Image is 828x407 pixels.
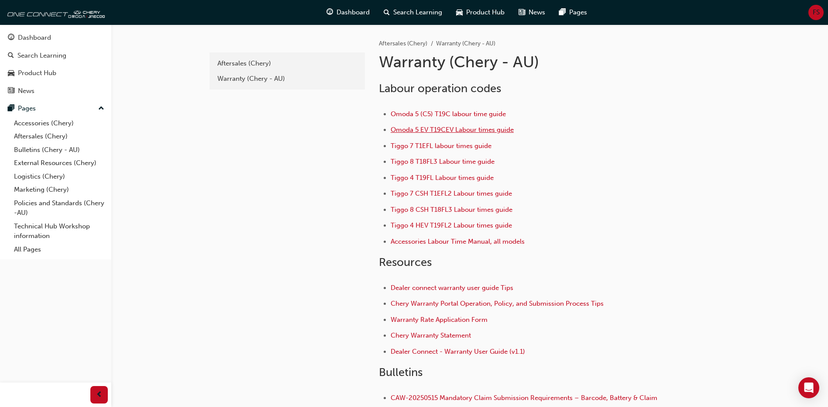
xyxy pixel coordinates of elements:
a: All Pages [10,243,108,256]
a: Omoda 5 EV T19CEV Labour times guide [391,126,514,134]
a: Accessories Labour Time Manual, all models [391,238,525,245]
div: Search Learning [17,51,66,61]
span: search-icon [8,52,14,60]
a: Aftersales (Chery) [379,40,427,47]
a: Logistics (Chery) [10,170,108,183]
a: Warranty (Chery - AU) [213,71,361,86]
a: Dashboard [3,30,108,46]
span: guage-icon [326,7,333,18]
a: Bulletins (Chery - AU) [10,143,108,157]
span: car-icon [8,69,14,77]
a: Chery Warranty Statement [391,331,471,339]
div: Open Intercom Messenger [798,377,819,398]
a: Warranty Rate Application Form [391,316,488,324]
a: Tiggo 8 T18FL3 Labour time guide [391,158,495,166]
a: Tiggo 7 CSH T1EFL2 Labour times guide [391,190,512,197]
button: Pages [3,100,108,117]
a: External Resources (Chery) [10,156,108,170]
h1: Warranty (Chery - AU) [379,52,665,72]
a: Chery Warranty Portal Operation, Policy, and Submission Process Tips [391,300,604,307]
span: Labour operation codes [379,82,501,95]
span: pages-icon [559,7,566,18]
a: search-iconSearch Learning [377,3,449,21]
a: guage-iconDashboard [320,3,377,21]
span: Resources [379,255,432,269]
span: Dashboard [337,7,370,17]
a: Search Learning [3,48,108,64]
span: News [529,7,545,17]
a: Accessories (Chery) [10,117,108,130]
span: FS [813,7,820,17]
span: guage-icon [8,34,14,42]
img: oneconnect [4,3,105,21]
a: Omoda 5 (C5) T19C labour time guide [391,110,506,118]
span: news-icon [8,87,14,95]
a: Technical Hub Workshop information [10,220,108,243]
a: Policies and Standards (Chery -AU) [10,197,108,220]
span: up-icon [98,103,104,114]
div: News [18,86,34,96]
button: FS [808,5,824,20]
li: Warranty (Chery - AU) [436,39,495,49]
span: prev-icon [96,390,103,400]
a: news-iconNews [512,3,552,21]
a: pages-iconPages [552,3,594,21]
a: Aftersales (Chery) [213,56,361,71]
div: Warranty (Chery - AU) [217,74,357,84]
div: Aftersales (Chery) [217,59,357,69]
a: Product Hub [3,65,108,81]
a: Dealer connect warranty user guide Tips [391,284,513,292]
a: Tiggo 7 T1EFL labour times guide [391,142,491,150]
span: Pages [569,7,587,17]
span: Search Learning [393,7,442,17]
span: pages-icon [8,105,14,113]
span: Product Hub [466,7,505,17]
div: Pages [18,103,36,114]
span: news-icon [519,7,525,18]
button: DashboardSearch LearningProduct HubNews [3,28,108,100]
a: Dealer Connect - Warranty User Guide (v1.1) [391,348,525,355]
div: Product Hub [18,68,56,78]
a: Aftersales (Chery) [10,130,108,143]
a: Tiggo 4 T19FL Labour times guide [391,174,494,182]
span: car-icon [456,7,463,18]
a: Tiggo 4 HEV T19FL2 Labour times guide [391,221,512,229]
a: car-iconProduct Hub [449,3,512,21]
span: search-icon [384,7,390,18]
a: Tiggo 8 CSH T18FL3 Labour times guide [391,206,512,214]
a: Marketing (Chery) [10,183,108,197]
div: Dashboard [18,33,51,43]
a: News [3,83,108,99]
span: Bulletins [379,366,423,379]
